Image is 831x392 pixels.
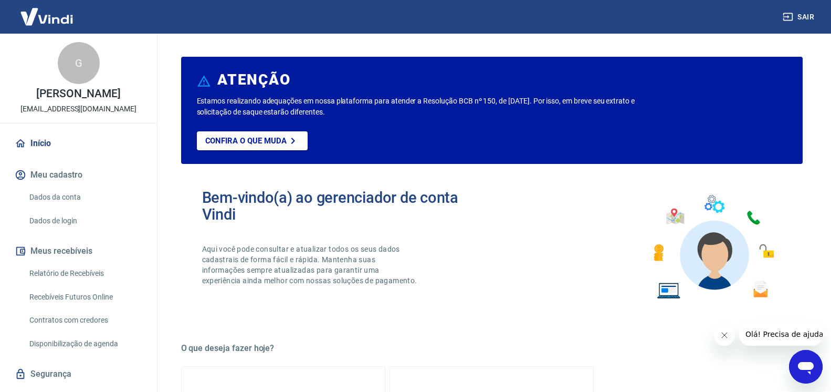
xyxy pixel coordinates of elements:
h6: ATENÇÃO [217,75,290,85]
p: Estamos realizando adequações em nossa plataforma para atender a Resolução BCB nº 150, de [DATE].... [197,96,669,118]
span: Olá! Precisa de ajuda? [6,7,88,16]
a: Dados da conta [25,187,144,208]
a: Início [13,132,144,155]
iframe: Fechar mensagem [714,325,735,346]
img: Vindi [13,1,81,33]
a: Recebíveis Futuros Online [25,286,144,308]
div: G [58,42,100,84]
h5: O que deseja fazer hoje? [181,343,803,354]
h2: Bem-vindo(a) ao gerenciador de conta Vindi [202,189,492,223]
a: Confira o que muda [197,131,308,150]
iframe: Mensagem da empresa [739,323,823,346]
p: [PERSON_NAME] [36,88,120,99]
p: Aqui você pode consultar e atualizar todos os seus dados cadastrais de forma fácil e rápida. Mant... [202,244,419,286]
p: [EMAIL_ADDRESS][DOMAIN_NAME] [20,104,136,115]
a: Disponibilização de agenda [25,333,144,355]
button: Meu cadastro [13,163,144,187]
a: Contratos com credores [25,310,144,331]
img: Imagem de um avatar masculino com diversos icones exemplificando as funcionalidades do gerenciado... [644,189,782,305]
a: Segurança [13,363,144,386]
a: Relatório de Recebíveis [25,263,144,284]
p: Confira o que muda [205,136,287,146]
a: Dados de login [25,210,144,232]
button: Sair [781,7,818,27]
button: Meus recebíveis [13,240,144,263]
iframe: Botão para abrir a janela de mensagens [789,350,823,384]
